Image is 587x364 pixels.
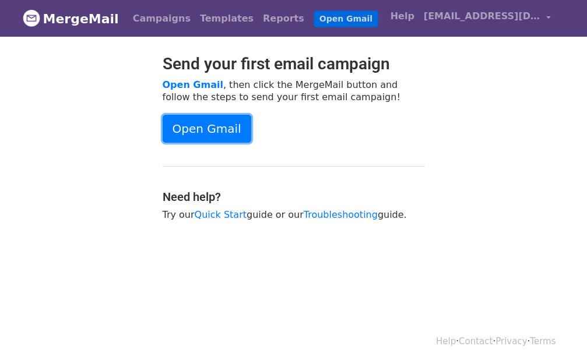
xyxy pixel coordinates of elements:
img: MergeMail logo [23,9,40,27]
a: Help [436,336,456,347]
a: Open Gmail [163,115,251,143]
a: Open Gmail [163,79,223,90]
a: Privacy [495,336,527,347]
a: Troubleshooting [304,209,378,220]
h2: Send your first email campaign [163,54,425,74]
h4: Need help? [163,190,425,204]
a: Contact [459,336,493,347]
div: أداة الدردشة [529,308,587,364]
a: Open Gmail [314,10,378,27]
p: Try our guide or our guide. [163,208,425,221]
a: Help [386,5,419,28]
span: [EMAIL_ADDRESS][DOMAIN_NAME] [424,9,540,23]
a: Campaigns [128,7,195,30]
p: , then click the MergeMail button and follow the steps to send your first email campaign! [163,79,425,103]
a: Templates [195,7,258,30]
iframe: Chat Widget [529,308,587,364]
a: [EMAIL_ADDRESS][DOMAIN_NAME] [419,5,556,32]
a: MergeMail [23,6,119,31]
a: Reports [258,7,309,30]
a: Quick Start [195,209,247,220]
